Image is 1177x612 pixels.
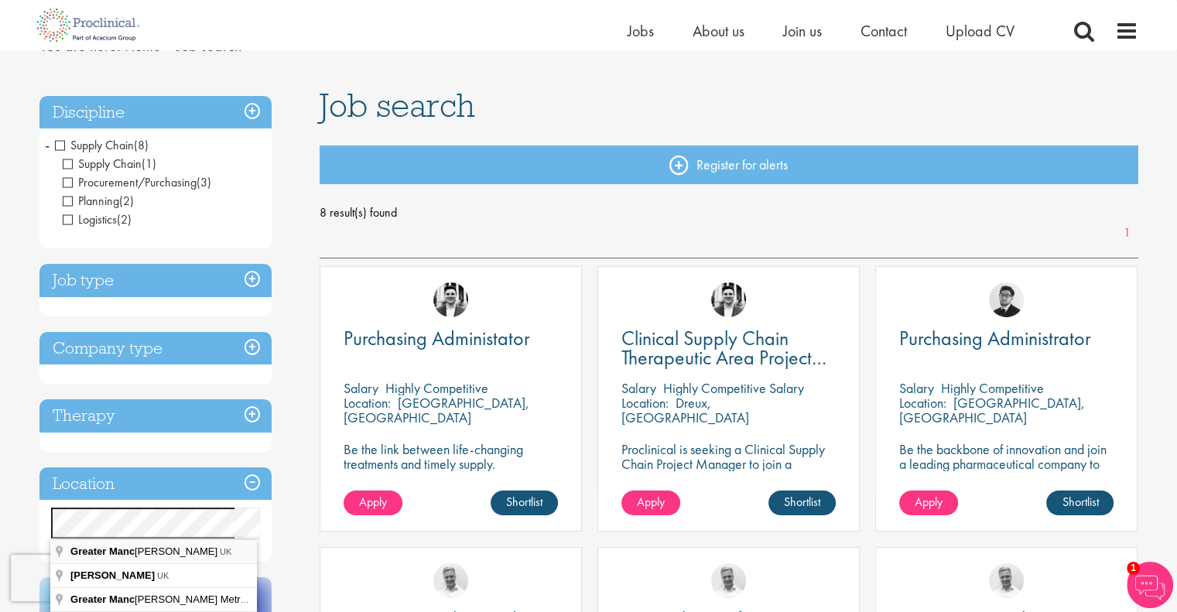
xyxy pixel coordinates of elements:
[344,394,529,426] p: [GEOGRAPHIC_DATA], [GEOGRAPHIC_DATA]
[941,379,1044,397] p: Highly Competitive
[63,211,117,227] span: Logistics
[1127,562,1140,575] span: 1
[491,491,558,515] a: Shortlist
[385,379,488,397] p: Highly Competitive
[433,563,468,598] img: Joshua Bye
[63,193,134,209] span: Planning
[989,563,1024,598] img: Joshua Bye
[1116,224,1138,242] a: 1
[768,491,836,515] a: Shortlist
[899,379,934,397] span: Salary
[39,264,272,297] h3: Job type
[989,282,1024,317] img: Todd Wigmore
[783,21,822,41] a: Join us
[621,325,826,390] span: Clinical Supply Chain Therapeutic Area Project Manager
[70,593,135,605] span: Greater Manc
[915,494,943,510] span: Apply
[117,211,132,227] span: (2)
[899,394,946,412] span: Location:
[157,571,169,580] span: UK
[220,547,231,556] span: UK
[320,84,475,126] span: Job search
[55,137,134,153] span: Supply Chain
[63,174,197,190] span: Procurement/Purchasing
[70,593,302,605] span: [PERSON_NAME] Metropolitan Area
[693,21,744,41] a: About us
[39,399,272,433] h3: Therapy
[134,137,149,153] span: (8)
[197,174,211,190] span: (3)
[70,545,135,557] span: Greater Manc
[320,145,1138,184] a: Register for alerts
[11,555,209,601] iframe: reCAPTCHA
[320,201,1138,224] span: 8 result(s) found
[1046,491,1114,515] a: Shortlist
[621,329,836,368] a: Clinical Supply Chain Therapeutic Area Project Manager
[344,329,558,348] a: Purchasing Administator
[861,21,907,41] a: Contact
[899,394,1085,426] p: [GEOGRAPHIC_DATA], [GEOGRAPHIC_DATA]
[628,21,654,41] a: Jobs
[344,491,402,515] a: Apply
[621,442,836,515] p: Proclinical is seeking a Clinical Supply Chain Project Manager to join a dynamic team dedicated t...
[63,193,119,209] span: Planning
[63,156,142,172] span: Supply Chain
[344,442,558,471] p: Be the link between life-changing treatments and timely supply.
[142,156,156,172] span: (1)
[119,193,134,209] span: (2)
[344,379,378,397] span: Salary
[899,491,958,515] a: Apply
[433,282,468,317] img: Edward Little
[45,133,50,156] span: -
[344,394,391,412] span: Location:
[899,329,1114,348] a: Purchasing Administrator
[621,379,656,397] span: Salary
[344,325,530,351] span: Purchasing Administator
[39,467,272,501] h3: Location
[899,442,1114,501] p: Be the backbone of innovation and join a leading pharmaceutical company to help keep life-changin...
[711,563,746,598] img: Joshua Bye
[39,96,272,129] h3: Discipline
[637,494,665,510] span: Apply
[663,379,804,397] p: Highly Competitive Salary
[39,332,272,365] h3: Company type
[55,137,149,153] span: Supply Chain
[63,174,211,190] span: Procurement/Purchasing
[621,394,749,426] p: Dreux, [GEOGRAPHIC_DATA]
[621,394,669,412] span: Location:
[63,156,156,172] span: Supply Chain
[359,494,387,510] span: Apply
[70,569,155,581] span: [PERSON_NAME]
[70,545,220,557] span: [PERSON_NAME]
[946,21,1014,41] a: Upload CV
[1127,562,1173,608] img: Chatbot
[711,282,746,317] img: Edward Little
[899,325,1091,351] span: Purchasing Administrator
[621,491,680,515] a: Apply
[63,211,132,227] span: Logistics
